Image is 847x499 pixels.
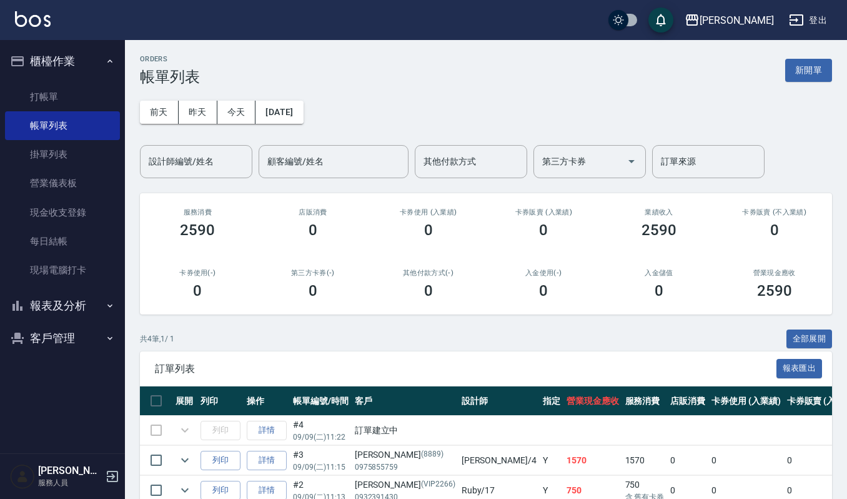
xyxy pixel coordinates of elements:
p: 共 4 筆, 1 / 1 [140,333,174,345]
td: #4 [290,416,352,445]
img: Person [10,464,35,489]
button: 櫃檯作業 [5,45,120,78]
h3: 0 [424,221,433,239]
button: 登出 [784,9,832,32]
button: 報表匯出 [776,359,823,378]
h3: 帳單列表 [140,68,200,86]
h3: 0 [655,282,663,300]
a: 報表匯出 [776,362,823,374]
h3: 0 [309,221,317,239]
a: 新開單 [785,64,832,76]
a: 現場電腦打卡 [5,256,120,285]
span: 訂單列表 [155,363,776,375]
td: 0 [667,446,708,475]
h3: 服務消費 [155,208,240,216]
h3: 0 [193,282,202,300]
h3: 0 [424,282,433,300]
th: 營業現金應收 [563,386,622,416]
th: 店販消費 [667,386,708,416]
h2: 入金使用(-) [501,269,587,277]
button: 前天 [140,101,179,124]
h3: 0 [539,282,548,300]
th: 設計師 [458,386,540,416]
a: 營業儀表板 [5,169,120,198]
td: 1570 [563,446,622,475]
p: 0975855759 [355,461,455,473]
button: save [648,8,673,33]
p: (8889) [421,448,443,461]
button: Open [622,151,641,171]
p: (VIP2266) [421,478,455,491]
button: 列印 [201,451,240,470]
h3: 0 [539,221,548,239]
th: 操作 [244,386,290,416]
h2: 入金儲值 [617,269,702,277]
th: 列印 [197,386,244,416]
h2: 第三方卡券(-) [270,269,356,277]
button: [PERSON_NAME] [680,8,779,33]
th: 指定 [540,386,563,416]
div: [PERSON_NAME] [355,448,455,461]
h2: 卡券使用 (入業績) [385,208,471,216]
h2: 卡券販賣 (入業績) [501,208,587,216]
h2: ORDERS [140,55,200,63]
div: [PERSON_NAME] [700,13,774,28]
h3: 2590 [180,221,215,239]
th: 卡券使用 (入業績) [708,386,784,416]
img: Logo [15,11,51,27]
h3: 2590 [641,221,676,239]
h5: [PERSON_NAME] [38,465,102,477]
td: 1570 [622,446,668,475]
a: 每日結帳 [5,227,120,256]
h3: 0 [770,221,779,239]
button: 昨天 [179,101,217,124]
h2: 其他付款方式(-) [385,269,471,277]
td: 0 [708,446,784,475]
a: 詳情 [247,451,287,470]
p: 服務人員 [38,477,102,488]
button: 報表及分析 [5,290,120,322]
button: 全部展開 [786,330,833,349]
button: expand row [176,451,194,470]
h3: 2590 [757,282,792,300]
th: 服務消費 [622,386,668,416]
th: 展開 [172,386,197,416]
td: Y [540,446,563,475]
div: [PERSON_NAME] [355,478,455,491]
h2: 營業現金應收 [731,269,817,277]
p: 09/09 (二) 11:22 [293,431,349,443]
button: [DATE] [255,101,303,124]
td: #3 [290,446,352,475]
h2: 卡券販賣 (不入業績) [731,208,817,216]
th: 帳單編號/時間 [290,386,352,416]
p: 09/09 (二) 11:15 [293,461,349,473]
th: 客戶 [352,386,458,416]
button: 客戶管理 [5,322,120,355]
h2: 卡券使用(-) [155,269,240,277]
td: [PERSON_NAME] /4 [458,446,540,475]
button: 新開單 [785,59,832,82]
h2: 業績收入 [617,208,702,216]
a: 帳單列表 [5,111,120,140]
a: 現金收支登錄 [5,198,120,227]
h3: 0 [309,282,317,300]
a: 打帳單 [5,83,120,111]
h2: 店販消費 [270,208,356,216]
a: 掛單列表 [5,140,120,169]
button: 今天 [217,101,256,124]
